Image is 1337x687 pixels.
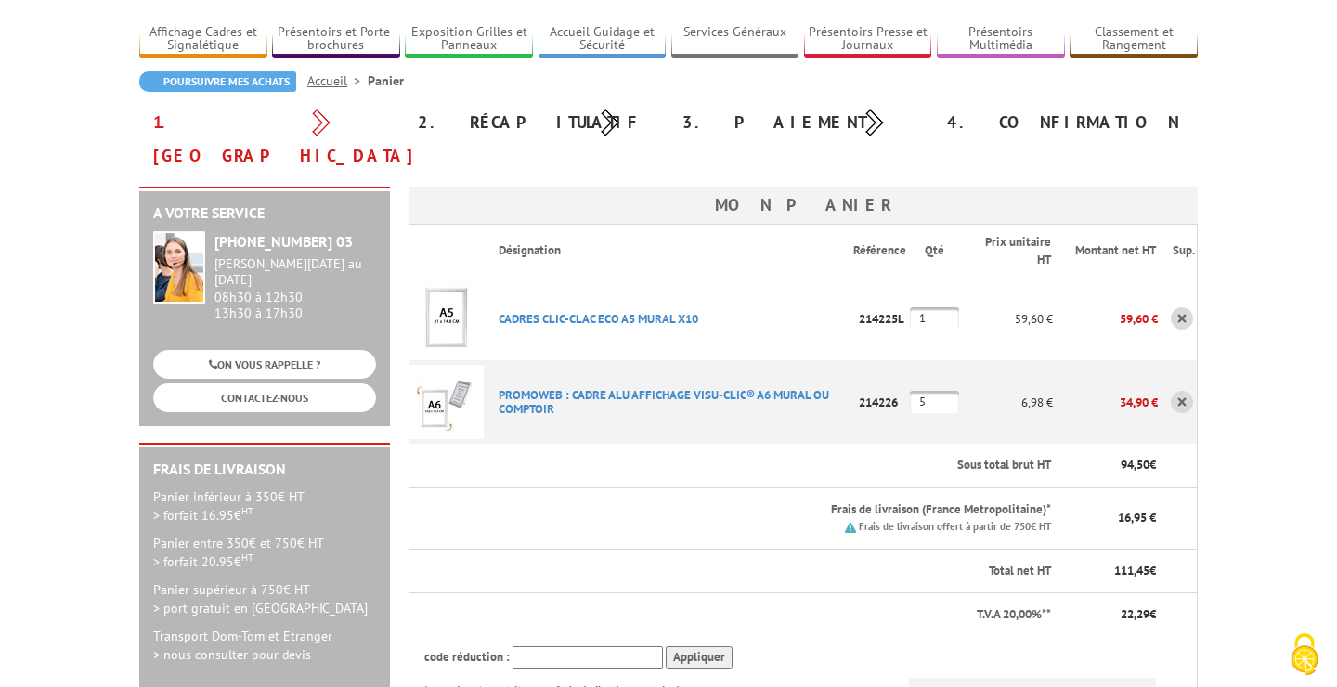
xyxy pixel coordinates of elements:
p: 59,60 € [1053,303,1158,335]
th: Sous total brut HT [484,444,1053,487]
small: Frais de livraison offert à partir de 750€ HT [859,520,1051,533]
p: € [1068,563,1156,580]
sup: HT [241,504,253,517]
a: Classement et Rangement [1070,24,1198,55]
span: > forfait 16.95€ [153,507,253,524]
th: Qté [910,225,959,278]
th: Désignation [484,225,853,278]
img: CADRES CLIC-CLAC ECO A5 MURAL X10 [409,281,484,356]
p: Panier inférieur à 350€ HT [153,487,376,525]
p: 59,60 € [959,303,1053,335]
div: [PERSON_NAME][DATE] au [DATE] [214,256,376,288]
p: € [1068,606,1156,624]
p: Frais de livraison (France Metropolitaine)* [499,501,1051,519]
input: Appliquer [666,646,733,669]
a: CADRES CLIC-CLAC ECO A5 MURAL X10 [499,311,698,327]
h2: A votre service [153,205,376,222]
span: > nous consulter pour devis [153,646,311,663]
a: Poursuivre mes achats [139,71,296,92]
p: 214225L [853,303,910,335]
p: 214226 [853,386,910,419]
p: Panier entre 350€ et 750€ HT [153,534,376,571]
a: Services Généraux [671,24,799,55]
a: Affichage Cadres et Signalétique [139,24,267,55]
p: Panier supérieur à 750€ HT [153,580,376,617]
p: Total net HT [424,563,1051,580]
div: 4. Confirmation [933,106,1198,139]
p: Prix unitaire HT [974,234,1051,268]
a: Exposition Grilles et Panneaux [405,24,533,55]
p: 6,98 € [959,386,1053,419]
img: Cookies (fenêtre modale) [1281,631,1328,678]
a: Accueil [307,72,368,89]
p: € [1068,457,1156,474]
span: > port gratuit en [GEOGRAPHIC_DATA] [153,600,368,616]
a: Présentoirs Multimédia [937,24,1065,55]
h2: Frais de Livraison [153,461,376,478]
div: 2. Récapitulatif [404,106,668,139]
span: 94,50 [1121,457,1149,473]
a: Accueil Guidage et Sécurité [539,24,667,55]
span: > forfait 20.95€ [153,553,253,570]
img: PROMOWEB : CADRE ALU AFFICHAGE VISU-CLIC® A6 MURAL OU COMPTOIR [409,365,484,439]
th: Sup. [1158,225,1198,278]
a: PROMOWEB : CADRE ALU AFFICHAGE VISU-CLIC® A6 MURAL OU COMPTOIR [499,387,829,417]
span: 16,95 € [1118,510,1156,525]
span: code réduction : [424,649,510,665]
button: Cookies (fenêtre modale) [1272,624,1337,687]
div: 08h30 à 12h30 13h30 à 17h30 [214,256,376,320]
p: Transport Dom-Tom et Etranger [153,627,376,664]
div: 3. Paiement [668,106,933,139]
a: Présentoirs Presse et Journaux [804,24,932,55]
p: 34,90 € [1053,386,1158,419]
a: ON VOUS RAPPELLE ? [153,350,376,379]
h3: Mon panier [409,187,1198,224]
a: CONTACTEZ-NOUS [153,383,376,412]
div: 1. [GEOGRAPHIC_DATA] [139,106,404,173]
li: Panier [368,71,404,90]
img: widget-service.jpg [153,231,205,304]
p: Montant net HT [1068,242,1156,260]
p: T.V.A 20,00%** [424,606,1051,624]
p: Référence [853,242,908,260]
sup: HT [241,551,253,564]
strong: [PHONE_NUMBER] 03 [214,232,353,251]
span: 111,45 [1114,563,1149,578]
span: 22,29 [1121,606,1149,622]
img: picto.png [845,522,856,533]
a: Présentoirs et Porte-brochures [272,24,400,55]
